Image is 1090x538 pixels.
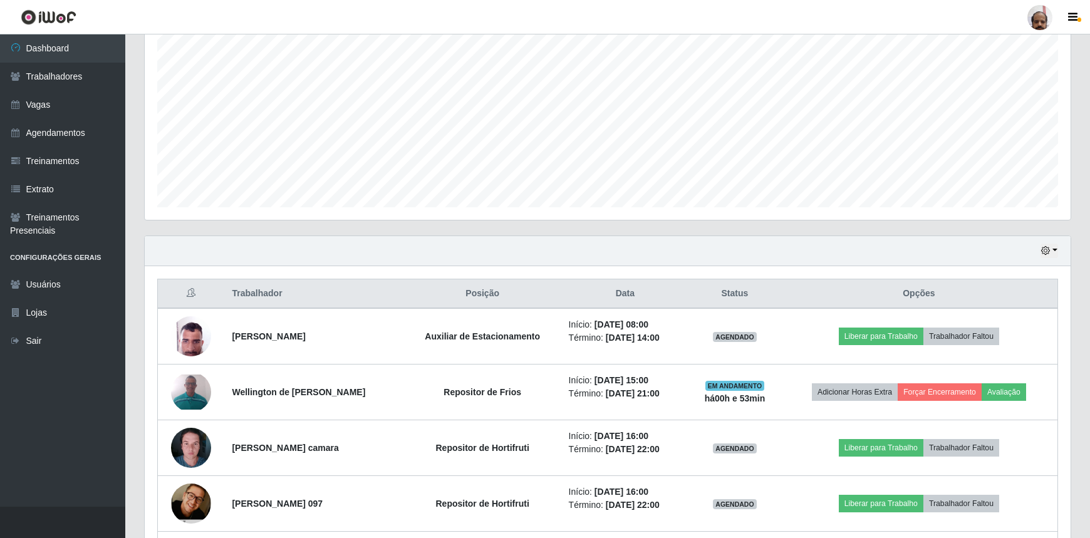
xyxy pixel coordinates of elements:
img: CoreUI Logo [21,9,76,25]
strong: Repositor de Frios [444,387,521,397]
li: Término: [569,499,682,512]
strong: [PERSON_NAME] [232,331,305,341]
button: Forçar Encerramento [898,383,982,401]
li: Término: [569,387,682,400]
img: 1724302399832.jpeg [171,375,211,410]
strong: [PERSON_NAME] 097 [232,499,323,509]
li: Término: [569,443,682,456]
li: Início: [569,374,682,387]
button: Liberar para Trabalho [839,328,923,345]
li: Início: [569,318,682,331]
strong: Wellington de [PERSON_NAME] [232,387,365,397]
li: Início: [569,430,682,443]
th: Status [689,279,781,309]
li: Início: [569,485,682,499]
strong: Repositor de Hortifruti [435,443,529,453]
span: AGENDADO [713,499,757,509]
time: [DATE] 22:00 [606,444,660,454]
button: Trabalhador Faltou [923,495,999,512]
time: [DATE] 16:00 [594,487,648,497]
th: Trabalhador [224,279,403,309]
img: 1715691656440.jpeg [171,421,211,474]
time: [DATE] 21:00 [606,388,660,398]
time: [DATE] 08:00 [594,319,648,329]
strong: Repositor de Hortifruti [435,499,529,509]
time: [DATE] 22:00 [606,500,660,510]
button: Liberar para Trabalho [839,439,923,457]
time: [DATE] 16:00 [594,431,648,441]
time: [DATE] 15:00 [594,375,648,385]
img: 1715018404753.jpeg [171,309,211,363]
button: Avaliação [982,383,1026,401]
strong: Auxiliar de Estacionamento [425,331,540,341]
img: 1743609849878.jpeg [171,473,211,534]
button: Trabalhador Faltou [923,439,999,457]
strong: [PERSON_NAME] camara [232,443,338,453]
span: AGENDADO [713,443,757,453]
span: EM ANDAMENTO [705,381,765,391]
th: Opções [781,279,1058,309]
button: Liberar para Trabalho [839,495,923,512]
th: Data [561,279,690,309]
span: AGENDADO [713,332,757,342]
time: [DATE] 14:00 [606,333,660,343]
button: Trabalhador Faltou [923,328,999,345]
th: Posição [404,279,561,309]
strong: há 00 h e 53 min [705,393,766,403]
li: Término: [569,331,682,344]
button: Adicionar Horas Extra [812,383,898,401]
